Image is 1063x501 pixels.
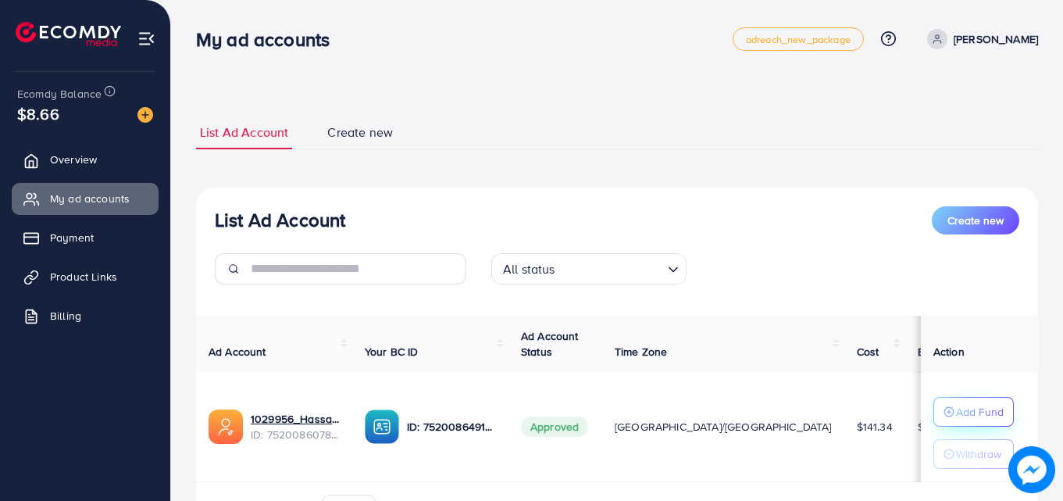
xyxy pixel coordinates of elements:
div: <span class='underline'>1029956_Hassam_1750906624197</span></br>7520086078024515591 [251,411,340,443]
span: Product Links [50,269,117,284]
button: Add Fund [933,397,1014,427]
button: Create new [932,206,1019,234]
img: menu [137,30,155,48]
a: Billing [12,300,159,331]
span: Action [933,344,965,360]
span: Ecomdy Balance [17,86,102,102]
a: adreach_new_package [733,27,864,51]
span: All status [500,258,558,281]
span: Create new [327,123,393,141]
span: Your BC ID [365,344,419,360]
a: [PERSON_NAME] [921,29,1038,49]
p: [PERSON_NAME] [954,30,1038,48]
span: Payment [50,230,94,245]
span: Ad Account Status [521,328,579,360]
img: image [1008,446,1055,493]
span: Approved [521,417,588,437]
span: My ad accounts [50,191,130,206]
img: ic-ads-acc.e4c84228.svg [209,410,243,444]
a: Product Links [12,261,159,292]
button: Withdraw [933,439,1014,469]
span: List Ad Account [200,123,288,141]
a: 1029956_Hassam_1750906624197 [251,411,340,427]
div: Search for option [491,253,687,284]
a: Overview [12,144,159,175]
span: adreach_new_package [746,34,851,45]
h3: List Ad Account [215,209,345,231]
img: ic-ba-acc.ded83a64.svg [365,410,399,444]
span: $141.34 [857,419,893,435]
span: Billing [50,308,81,324]
p: Withdraw [956,445,1001,463]
img: image [137,107,153,123]
p: Add Fund [956,403,1004,421]
a: Payment [12,222,159,253]
span: [GEOGRAPHIC_DATA]/[GEOGRAPHIC_DATA] [615,419,832,435]
a: My ad accounts [12,183,159,214]
span: ID: 7520086078024515591 [251,427,340,442]
span: Time Zone [615,344,667,360]
p: ID: 7520086491469692945 [407,417,496,436]
img: logo [16,22,121,46]
span: Ad Account [209,344,266,360]
input: Search for option [560,255,662,281]
span: Create new [947,213,1004,228]
h3: My ad accounts [196,28,342,51]
span: Cost [857,344,879,360]
span: Overview [50,152,97,167]
span: $8.66 [17,102,59,125]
